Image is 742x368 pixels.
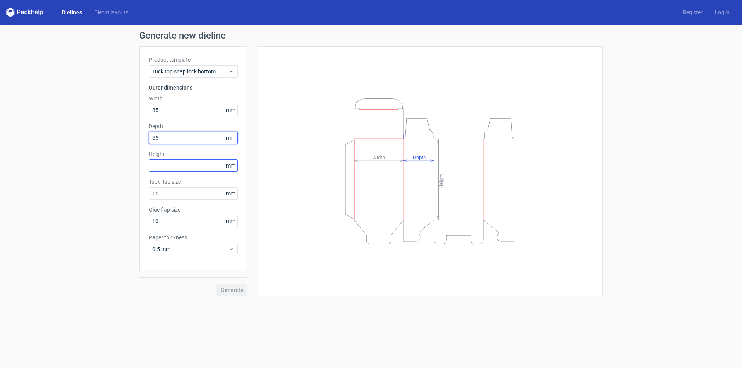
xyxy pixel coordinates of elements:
span: mm [224,188,237,199]
span: 0.5 mm [152,245,228,253]
a: Dielines [56,8,88,16]
label: Product template [149,56,238,64]
span: mm [224,160,237,171]
tspan: Depth [413,154,426,160]
span: mm [224,215,237,227]
a: Diecut layouts [88,8,134,16]
label: Paper thickness [149,234,238,241]
label: Glue flap size [149,206,238,214]
a: Log in [709,8,736,16]
h1: Generate new dieline [139,31,603,40]
span: mm [224,132,237,144]
label: Depth [149,122,238,130]
label: Width [149,95,238,102]
h3: Outer dimensions [149,84,238,92]
span: Tuck top snap lock bottom [152,68,228,75]
a: Register [677,8,709,16]
span: mm [224,104,237,116]
label: Tuck flap size [149,178,238,186]
tspan: Height [438,174,444,188]
tspan: Width [372,154,385,160]
label: Height [149,150,238,158]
